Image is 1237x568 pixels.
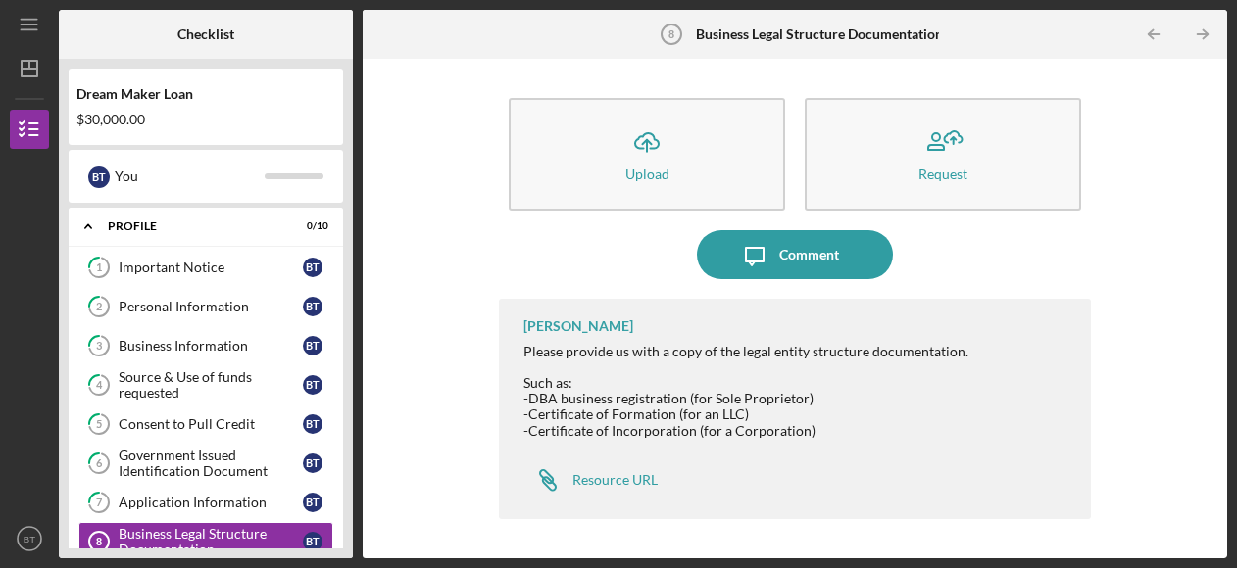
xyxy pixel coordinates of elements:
[119,369,303,401] div: Source & Use of funds requested
[293,220,328,232] div: 0 / 10
[523,344,1070,486] div: Please provide us with a copy of the legal entity structure documentation. Such as: -DBA business...
[78,365,333,404] a: 4Source & Use of funds requestedBT
[78,326,333,365] a: 3Business InformationBT
[509,98,785,211] button: Upload
[96,457,103,470] tspan: 6
[119,338,303,354] div: Business Information
[303,336,322,355] div: B T
[115,160,265,193] div: You
[78,404,333,444] a: 5Consent to Pull CreditBT
[303,453,322,473] div: B T
[78,522,333,561] a: 8Business Legal Structure DocumentationBT
[572,472,658,488] div: Resource URL
[119,416,303,432] div: Consent to Pull Credit
[697,230,893,279] button: Comment
[96,418,102,431] tspan: 5
[96,536,102,547] tspan: 8
[24,534,35,544] text: BT
[696,26,943,42] b: Business Legal Structure Documentation
[108,220,279,232] div: Profile
[303,532,322,551] div: B T
[96,261,102,274] tspan: 1
[10,519,49,558] button: BT
[625,166,669,181] div: Upload
[779,230,839,279] div: Comment
[303,414,322,434] div: B T
[88,166,110,188] div: B T
[303,493,322,512] div: B T
[96,340,102,353] tspan: 3
[96,301,102,313] tspan: 2
[177,26,234,42] b: Checklist
[805,98,1081,211] button: Request
[119,495,303,510] div: Application Information
[119,299,303,314] div: Personal Information
[96,497,103,509] tspan: 7
[78,444,333,483] a: 6Government Issued Identification DocumentBT
[303,258,322,277] div: B T
[119,260,303,275] div: Important Notice
[303,375,322,395] div: B T
[78,287,333,326] a: 2Personal InformationBT
[119,526,303,557] div: Business Legal Structure Documentation
[96,379,103,392] tspan: 4
[918,166,967,181] div: Request
[76,112,335,127] div: $30,000.00
[119,448,303,479] div: Government Issued Identification Document
[78,248,333,287] a: 1Important NoticeBT
[523,318,633,334] div: [PERSON_NAME]
[78,483,333,522] a: 7Application InformationBT
[303,297,322,316] div: B T
[523,460,658,499] a: Resource URL
[668,28,674,40] tspan: 8
[76,86,335,102] div: Dream Maker Loan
